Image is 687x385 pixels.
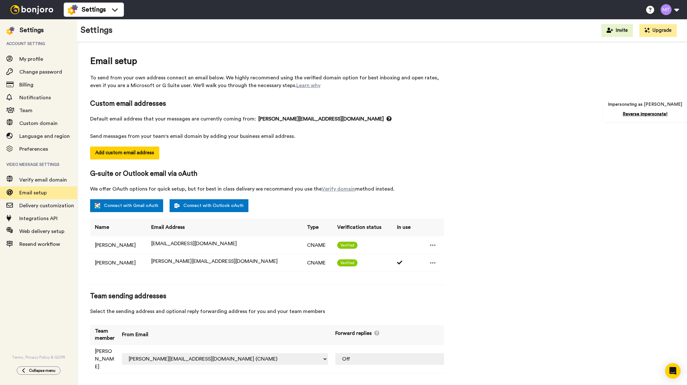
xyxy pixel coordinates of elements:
div: Open Intercom Messenger [665,363,681,379]
td: CNAME [302,254,333,272]
span: [EMAIL_ADDRESS][DOMAIN_NAME] [151,241,237,246]
span: Verified [337,259,357,266]
span: Default email address that your messages are currently coming from: [90,115,444,123]
span: To send from your own address connect an email below. We highly recommend using the verified doma... [90,74,444,89]
span: Change password [19,69,62,75]
span: Language and region [19,134,70,139]
td: [PERSON_NAME] [90,236,146,254]
span: Custom email addresses [90,99,444,109]
td: [PERSON_NAME] [90,254,146,272]
th: Email Address [146,219,302,236]
span: Notifications [19,95,51,100]
span: Team [19,108,32,113]
th: In use [392,219,417,236]
span: Forward replies [335,330,372,337]
span: Delivery customization [19,203,74,208]
span: Email setup [19,190,47,195]
img: outlook-white.svg [174,203,180,208]
span: Settings [82,5,106,14]
span: Custom domain [19,121,58,126]
a: Learn why [296,83,320,88]
span: Verify email domain [19,177,67,183]
img: settings-colored.svg [6,27,14,35]
th: Type [302,219,333,236]
img: google.svg [95,203,100,208]
span: [PERSON_NAME][EMAIL_ADDRESS][DOMAIN_NAME] [151,259,278,264]
button: Add custom email address [90,147,159,159]
a: Reverse impersonate! [623,112,667,116]
span: We offer OAuth options for quick setup, but for best in class delivery we recommend you use the m... [90,185,444,193]
span: Select the sending address and optional reply forwarding address for you and your team members [90,308,444,315]
button: Collapse menu [17,366,60,375]
p: Impersonating as [PERSON_NAME] [608,101,682,108]
th: Name [90,219,146,236]
a: Connect with Outlook oAuth [170,199,248,212]
button: Invite [601,24,633,37]
img: bj-logo-header-white.svg [8,5,56,14]
span: Collapse menu [29,368,55,373]
img: settings-colored.svg [68,4,78,15]
button: Upgrade [639,24,677,37]
span: Team sending addresses [90,291,444,301]
h1: Settings [80,26,113,35]
th: Verification status [332,219,392,236]
td: CNAME [302,236,333,254]
div: Settings [20,26,44,35]
span: Billing [19,82,33,87]
span: Verified [337,242,357,249]
th: From Email [117,325,330,345]
span: Preferences [19,147,48,152]
th: Team member [90,325,117,345]
td: [PERSON_NAME] [90,345,117,373]
span: Web delivery setup [19,229,64,234]
span: My profile [19,57,43,62]
a: Verify domain [322,186,355,192]
span: Email setup [90,55,444,67]
span: Resend workflow [19,242,60,247]
span: [PERSON_NAME][EMAIL_ADDRESS][DOMAIN_NAME] [258,115,392,123]
span: G-suite or Outlook email via oAuth [90,169,444,179]
span: Send messages from your team's email domain by adding your business email address. [90,132,444,140]
a: Connect with Gmail oAuth [90,199,163,212]
i: Used 1 times [397,260,404,265]
span: Integrations API [19,216,58,221]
